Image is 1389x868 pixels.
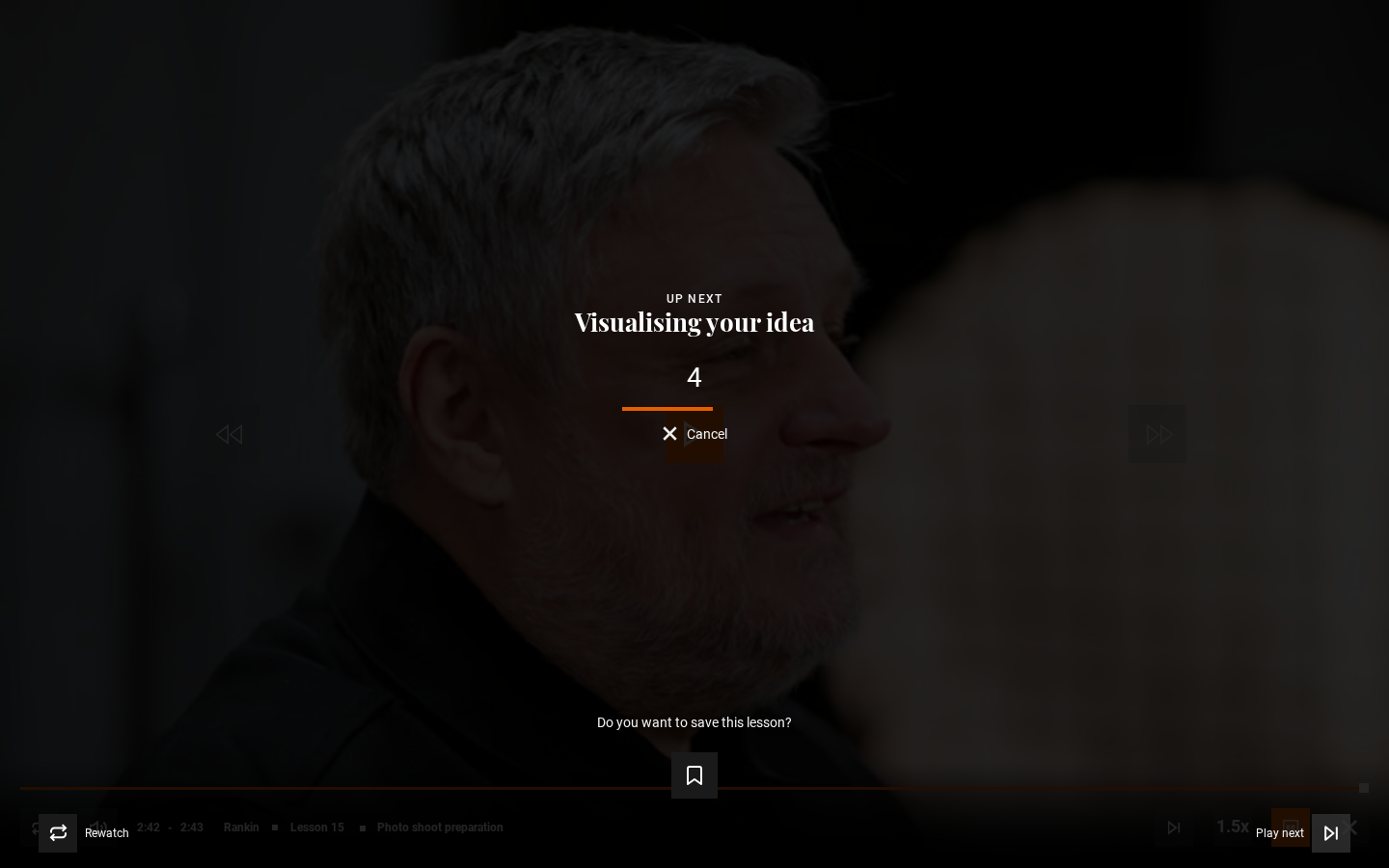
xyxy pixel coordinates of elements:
button: Cancel [663,426,727,441]
span: Play next [1256,827,1304,839]
div: 4 [31,365,1358,392]
span: Rewatch [85,827,129,839]
span: Cancel [687,427,727,441]
button: Visualising your idea [569,309,820,336]
p: Do you want to save this lesson? [597,716,792,729]
button: Rewatch [39,814,129,853]
button: Play next [1256,814,1350,853]
div: Up next [31,289,1358,309]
